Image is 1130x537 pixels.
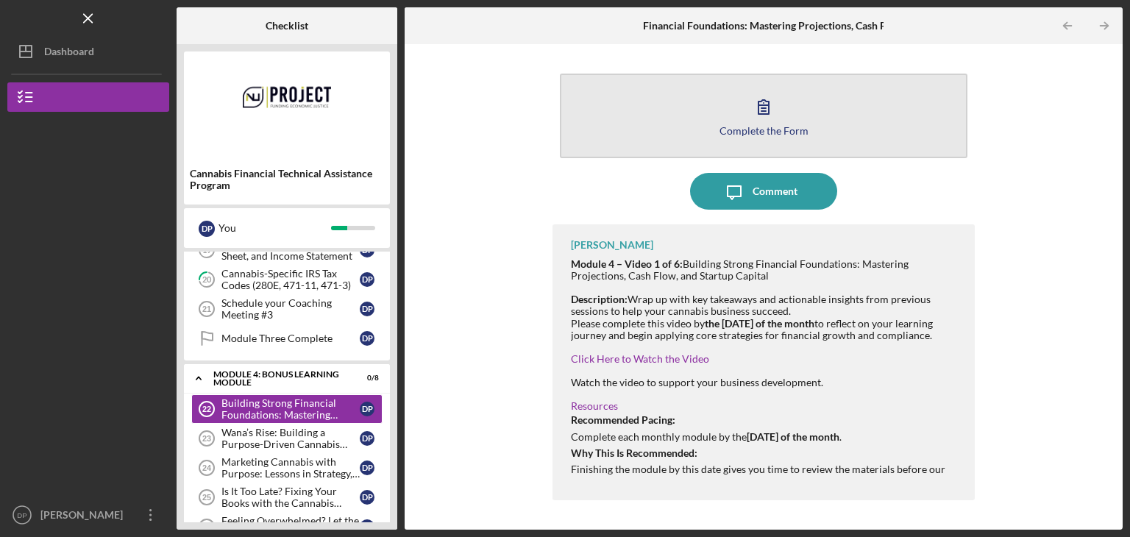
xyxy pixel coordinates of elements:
[571,413,675,426] strong: Recommended Pacing:
[560,74,967,158] button: Complete the Form
[191,265,383,294] a: 20Cannabis-Specific IRS Tax Codes (280E, 471-11, 471-3)DP
[213,370,342,387] div: Module 4: Bonus Learning Module
[190,168,384,191] div: Cannabis Financial Technical Assistance Program
[360,272,374,287] div: D P
[221,332,360,344] div: Module Three Complete
[571,293,628,305] strong: Description:
[360,302,374,316] div: D P
[7,37,169,66] button: Dashboard
[360,402,374,416] div: D P
[37,500,132,533] div: [PERSON_NAME]
[191,453,383,483] a: 24Marketing Cannabis with Purpose: Lessons in Strategy, Storytelling, and ScaleDP
[690,173,837,210] button: Comment
[719,125,809,136] div: Complete the Form
[571,377,960,388] div: Watch the video to support your business development.
[199,221,215,237] div: D P
[202,463,212,472] tspan: 24
[360,431,374,446] div: D P
[221,486,360,509] div: Is It Too Late? Fixing Your Books with the Cannabis Chart of Accounts
[221,268,360,291] div: Cannabis-Specific IRS Tax Codes (280E, 471-11, 471-3)
[44,37,94,70] div: Dashboard
[571,282,960,341] div: Wrap up with key takeaways and actionable insights from previous sessions to help your cannabis b...
[360,460,374,475] div: D P
[191,294,383,324] a: 21Schedule your Coaching Meeting #3DP
[202,246,212,255] tspan: 19
[571,239,653,251] div: [PERSON_NAME]
[747,430,839,443] strong: [DATE] of the month
[191,394,383,424] a: 22Building Strong Financial Foundations: Mastering Projections, Cash Flow, and Startup CapitalDP
[571,412,960,445] p: Complete each monthly module by the .
[221,397,360,421] div: Building Strong Financial Foundations: Mastering Projections, Cash Flow, and Startup Capital
[571,352,709,365] a: Click Here to Watch the Video
[184,59,390,147] img: Product logo
[571,399,618,412] a: Resources
[202,405,211,413] tspan: 22
[221,297,360,321] div: Schedule your Coaching Meeting #3
[360,519,374,534] div: D P
[221,427,360,450] div: Wana’s Rise: Building a Purpose-Driven Cannabis Brand
[17,511,26,519] text: DP
[191,424,383,453] a: 23Wana’s Rise: Building a Purpose-Driven Cannabis BrandDP
[360,490,374,505] div: D P
[202,434,211,443] tspan: 23
[191,324,383,353] a: Module Three CompleteDP
[266,20,308,32] b: Checklist
[571,258,960,282] div: Building Strong Financial Foundations: Mastering Projections, Cash Flow, and Startup Capital
[360,331,374,346] div: D P
[571,445,960,511] p: Finishing the module by this date gives you time to review the materials before our upcoming grou...
[7,500,169,530] button: DP[PERSON_NAME]
[571,447,697,459] strong: Why This Is Recommended:
[753,173,797,210] div: Comment
[569,20,995,32] b: Building Strong Financial Foundations: Mastering Projections, Cash Flow, and Startup Capital
[352,374,379,383] div: 0 / 8
[221,456,360,480] div: Marketing Cannabis with Purpose: Lessons in Strategy, Storytelling, and Scale
[705,317,814,330] strong: the [DATE] of the month
[571,257,683,270] strong: Module 4 – Video 1 of 6:
[202,493,211,502] tspan: 25
[191,483,383,512] a: 25Is It Too Late? Fixing Your Books with the Cannabis Chart of AccountsDP
[218,216,331,241] div: You
[202,305,211,313] tspan: 21
[202,275,212,285] tspan: 20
